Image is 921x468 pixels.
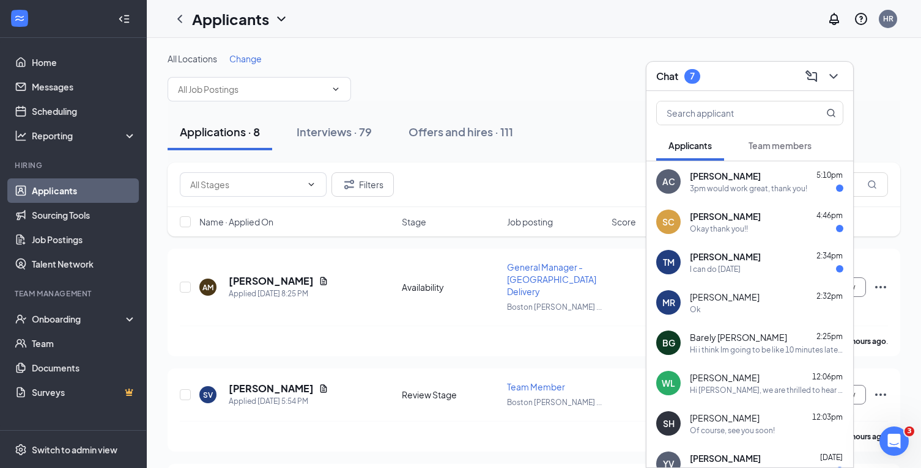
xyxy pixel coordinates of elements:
svg: Document [319,384,328,393]
span: Stage [402,216,426,228]
div: Applications · 8 [180,124,260,139]
svg: Filter [342,177,357,192]
div: Ok [690,304,701,315]
div: Onboarding [32,313,126,325]
span: Job posting [507,216,553,228]
svg: Document [319,276,328,286]
iframe: Intercom live chat [879,426,909,456]
svg: Analysis [15,130,27,142]
div: Interviews · 79 [297,124,372,139]
div: AC [662,175,675,188]
span: [PERSON_NAME] [690,412,760,424]
div: Availability [402,281,500,293]
input: All Job Postings [178,82,326,96]
span: Score [612,216,636,228]
svg: Settings [15,444,27,456]
svg: QuestionInfo [854,12,868,26]
h3: Chat [656,70,678,83]
button: ComposeMessage [802,67,821,86]
span: 12:03pm [812,412,843,422]
button: Filter Filters [331,172,394,197]
span: [PERSON_NAME] [690,250,761,263]
span: 5:10pm [816,170,843,180]
div: SC [662,216,675,228]
button: ChevronDown [824,67,843,86]
a: Talent Network [32,252,136,276]
div: AM [202,282,213,293]
span: Team Member [507,381,565,392]
div: I can do [DATE] [690,264,741,274]
svg: Collapse [118,13,130,25]
div: SV [203,390,213,400]
div: Applied [DATE] 8:25 PM [229,288,328,300]
div: Hi [PERSON_NAME], we are thrilled to hear you are eager to come in to chat. Please be sure to sel... [690,385,843,395]
span: 4:46pm [816,211,843,220]
svg: MagnifyingGlass [826,108,836,118]
a: Documents [32,356,136,380]
div: Okay thank you!! [690,224,748,234]
h5: [PERSON_NAME] [229,274,314,288]
div: Hiring [15,160,134,170]
a: Messages [32,75,136,99]
div: HR [883,13,893,24]
svg: ChevronDown [306,180,316,189]
svg: MagnifyingGlass [867,180,877,189]
a: Team [32,331,136,356]
span: 3 [904,426,914,436]
a: Sourcing Tools [32,203,136,227]
svg: UserCheck [15,313,27,325]
span: [PERSON_NAME] [690,210,761,222]
span: [PERSON_NAME] [690,170,761,182]
div: Of course, see you soon! [690,425,775,436]
svg: Notifications [827,12,841,26]
input: Search applicant [657,101,802,125]
div: Switch to admin view [32,444,117,456]
b: 5 hours ago [846,432,886,441]
h5: [PERSON_NAME] [229,382,314,395]
span: Boston [PERSON_NAME] ... [507,398,602,407]
svg: ChevronDown [274,12,289,26]
div: WL [662,377,675,389]
span: [PERSON_NAME] [690,371,760,384]
div: Applied [DATE] 5:54 PM [229,395,328,408]
a: Scheduling [32,99,136,123]
div: TM [663,256,675,268]
div: Offers and hires · 111 [409,124,513,139]
b: 2 hours ago [846,337,886,346]
svg: Ellipses [873,280,888,294]
a: Home [32,50,136,75]
span: Barely [PERSON_NAME] [690,331,787,343]
span: General Manager - [GEOGRAPHIC_DATA] Delivery [507,261,596,297]
span: [PERSON_NAME] [690,452,761,464]
div: 3pm would work great, thank you! [690,183,807,194]
div: Review Stage [402,389,500,401]
h1: Applicants [192,9,269,29]
span: Applicants [668,140,712,151]
a: SurveysCrown [32,380,136,404]
svg: ComposeMessage [804,69,819,84]
svg: Ellipses [873,387,888,402]
div: Team Management [15,288,134,299]
svg: ChevronDown [826,69,841,84]
span: All Locations [168,53,217,64]
div: 7 [690,71,695,81]
span: Team members [749,140,812,151]
svg: ChevronLeft [172,12,187,26]
svg: ChevronDown [331,84,341,94]
div: MR [662,296,675,309]
input: All Stages [190,178,301,191]
span: 12:06pm [812,372,843,381]
span: 2:25pm [816,332,843,341]
span: Change [229,53,262,64]
div: BG [662,337,675,349]
span: 2:32pm [816,291,843,301]
span: Name · Applied On [199,216,273,228]
span: Boston [PERSON_NAME] ... [507,302,602,312]
div: Reporting [32,130,137,142]
svg: WorkstreamLogo [13,12,26,24]
span: 2:34pm [816,251,843,260]
div: SH [663,417,675,430]
span: [DATE] [820,453,843,462]
div: Hi i think Im going to be like 10 minutes late because i was at school and the bus is taking long [690,345,843,355]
